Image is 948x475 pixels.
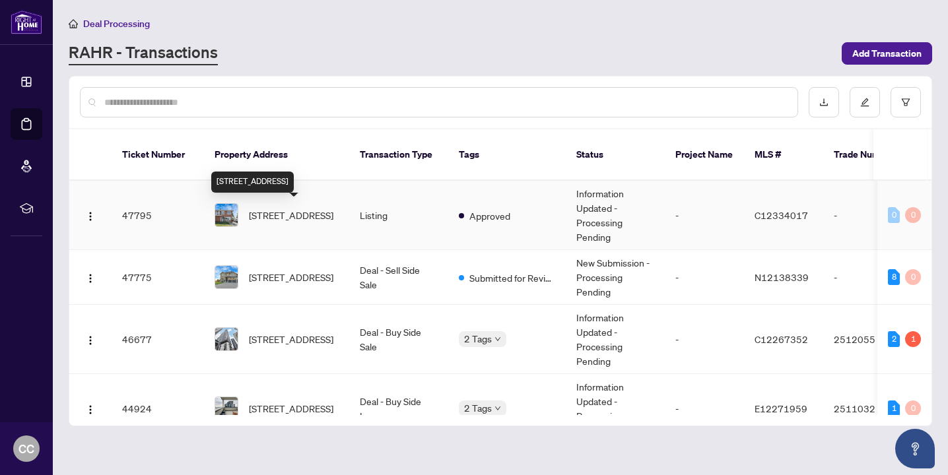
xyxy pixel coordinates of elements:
[215,204,238,226] img: thumbnail-img
[755,333,808,345] span: C12267352
[11,10,42,34] img: logo
[809,87,839,117] button: download
[83,18,150,30] span: Deal Processing
[905,207,921,223] div: 0
[888,269,900,285] div: 8
[464,331,492,346] span: 2 Tags
[18,439,34,458] span: CC
[860,98,869,107] span: edit
[469,208,510,223] span: Approved
[823,181,916,250] td: -
[566,250,665,305] td: New Submission - Processing Pending
[665,250,744,305] td: -
[215,266,238,288] img: thumbnail-img
[566,305,665,374] td: Information Updated - Processing Pending
[494,405,501,412] span: down
[85,273,96,284] img: Logo
[211,172,294,193] div: [STREET_ADDRESS]
[850,87,880,117] button: edit
[215,397,238,420] img: thumbnail-img
[85,404,96,415] img: Logo
[665,181,744,250] td: -
[494,336,501,342] span: down
[112,374,204,443] td: 44924
[80,398,101,419] button: Logo
[842,42,932,65] button: Add Transaction
[823,129,916,181] th: Trade Number
[349,250,448,305] td: Deal - Sell Side Sale
[349,374,448,443] td: Deal - Buy Side Lease
[905,400,921,416] div: 0
[823,250,916,305] td: -
[566,129,665,181] th: Status
[888,207,900,223] div: 0
[112,129,204,181] th: Ticket Number
[69,42,218,65] a: RAHR - Transactions
[85,335,96,346] img: Logo
[744,129,823,181] th: MLS #
[755,271,809,283] span: N12138339
[204,129,349,181] th: Property Address
[823,374,916,443] td: 2511032
[888,331,900,347] div: 2
[895,429,935,468] button: Open asap
[85,211,96,222] img: Logo
[80,267,101,288] button: Logo
[69,19,78,28] span: home
[249,270,333,284] span: [STREET_ADDRESS]
[469,270,555,285] span: Submitted for Review
[905,269,921,285] div: 0
[901,98,910,107] span: filter
[249,332,333,346] span: [STREET_ADDRESS]
[80,205,101,226] button: Logo
[249,208,333,222] span: [STREET_ADDRESS]
[755,402,807,414] span: E12271959
[819,98,829,107] span: download
[823,305,916,374] td: 2512055
[891,87,921,117] button: filter
[852,43,922,64] span: Add Transaction
[905,331,921,347] div: 1
[888,400,900,416] div: 1
[249,401,333,416] span: [STREET_ADDRESS]
[349,305,448,374] td: Deal - Buy Side Sale
[665,305,744,374] td: -
[349,129,448,181] th: Transaction Type
[349,181,448,250] td: Listing
[665,129,744,181] th: Project Name
[112,250,204,305] td: 47775
[80,329,101,350] button: Logo
[665,374,744,443] td: -
[566,374,665,443] td: Information Updated - Processing Pending
[112,181,204,250] td: 47795
[215,328,238,350] img: thumbnail-img
[112,305,204,374] td: 46677
[755,209,808,221] span: C12334017
[566,181,665,250] td: Information Updated - Processing Pending
[448,129,566,181] th: Tags
[464,400,492,416] span: 2 Tags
